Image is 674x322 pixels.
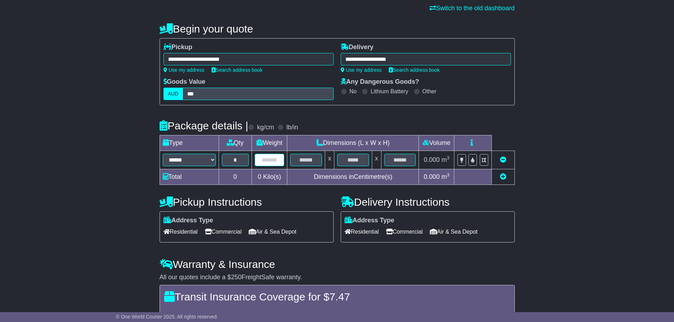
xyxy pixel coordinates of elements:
label: Pickup [163,43,192,51]
td: Qty [219,135,252,151]
label: Other [422,88,437,95]
div: All our quotes include a $ FreightSafe warranty. [160,274,515,281]
span: 0.000 [424,173,440,180]
sup: 3 [447,172,450,177]
label: Address Type [345,217,394,224]
span: 0 [258,173,261,180]
span: Residential [163,226,198,237]
span: © One World Courier 2025. All rights reserved. [116,314,218,320]
label: Lithium Battery [370,88,408,95]
td: Weight [252,135,287,151]
span: Residential [345,226,379,237]
h4: Warranty & Insurance [160,258,515,270]
label: Goods Value [163,78,206,86]
td: 0 [219,169,252,185]
h4: Begin your quote [160,23,515,35]
span: 250 [231,274,242,281]
a: Use my address [163,67,204,73]
span: m [442,173,450,180]
a: Search address book [212,67,263,73]
td: Dimensions (L x W x H) [287,135,419,151]
span: 0.000 [424,156,440,163]
label: kg/cm [257,124,274,131]
label: AUD [163,88,183,100]
td: Volume [419,135,454,151]
h4: Delivery Instructions [341,196,515,208]
td: Type [160,135,219,151]
label: Any Dangerous Goods? [341,78,419,86]
td: Kilo(s) [252,169,287,185]
span: Air & Sea Depot [430,226,478,237]
span: Air & Sea Depot [249,226,296,237]
span: 7.47 [329,291,350,303]
label: Delivery [341,43,374,51]
td: x [372,151,381,169]
sup: 3 [447,155,450,160]
h4: Package details | [160,120,248,131]
a: Switch to the old dashboard [430,5,514,12]
a: Remove this item [500,156,506,163]
span: m [442,156,450,163]
span: Commercial [205,226,242,237]
label: lb/in [286,124,298,131]
td: x [325,151,334,169]
a: Use my address [341,67,382,73]
a: Search address book [389,67,440,73]
label: No [350,88,357,95]
span: Commercial [386,226,423,237]
label: Address Type [163,217,213,224]
td: Total [160,169,219,185]
td: Dimensions in Centimetre(s) [287,169,419,185]
h4: Pickup Instructions [160,196,334,208]
a: Add new item [500,173,506,180]
h4: Transit Insurance Coverage for $ [164,291,510,303]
